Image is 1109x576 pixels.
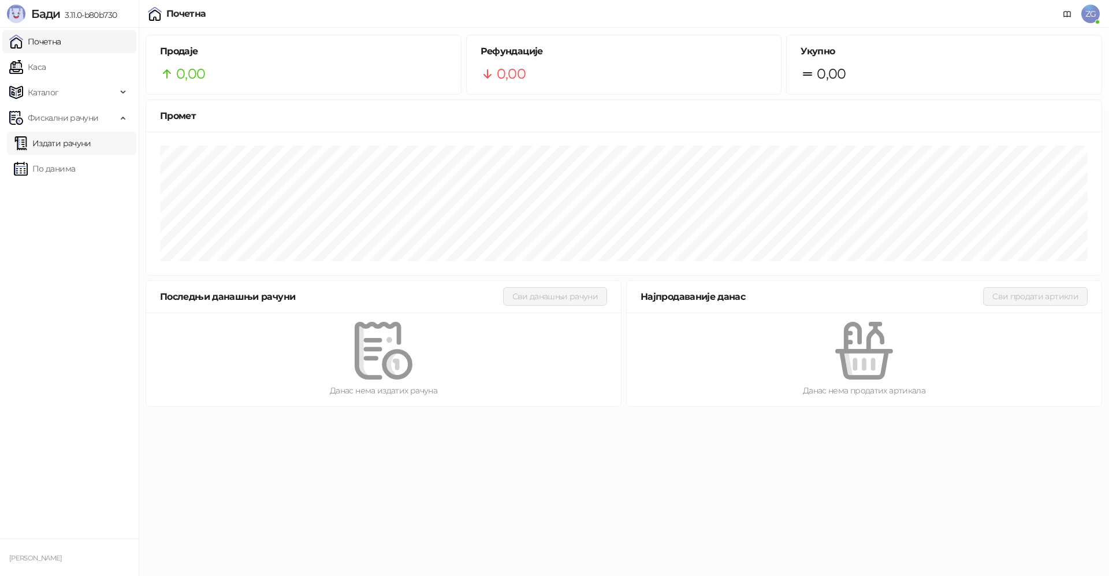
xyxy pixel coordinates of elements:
[160,109,1088,123] div: Промет
[176,63,205,85] span: 0,00
[1081,5,1100,23] span: ZG
[801,44,1088,58] h5: Укупно
[160,289,503,304] div: Последњи данашњи рачуни
[28,106,98,129] span: Фискални рачуни
[503,287,607,306] button: Сви данашњи рачуни
[645,384,1083,397] div: Данас нема продатих артикала
[14,157,75,180] a: По данима
[481,44,768,58] h5: Рефундације
[14,132,91,155] a: Издати рачуни
[28,81,59,104] span: Каталог
[31,7,60,21] span: Бади
[983,287,1088,306] button: Сви продати артикли
[166,9,206,18] div: Почетна
[9,55,46,79] a: Каса
[1058,5,1077,23] a: Документација
[9,30,61,53] a: Почетна
[497,63,526,85] span: 0,00
[9,554,62,562] small: [PERSON_NAME]
[160,44,447,58] h5: Продаје
[165,384,602,397] div: Данас нема издатих рачуна
[60,10,117,20] span: 3.11.0-b80b730
[641,289,983,304] div: Најпродаваније данас
[7,5,25,23] img: Logo
[817,63,846,85] span: 0,00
